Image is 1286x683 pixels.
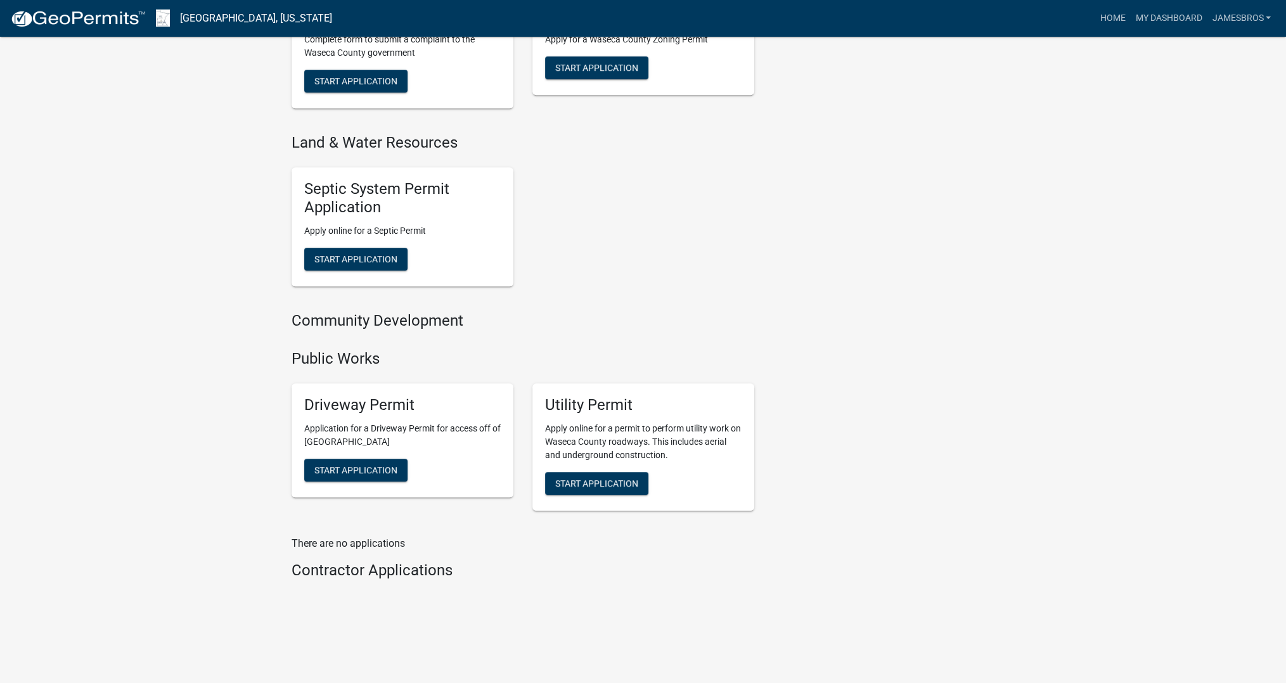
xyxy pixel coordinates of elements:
button: Start Application [545,56,648,79]
button: Start Application [304,248,408,271]
p: Complete form to submit a complaint to the Waseca County government [304,33,501,60]
p: Apply for a Waseca County Zoning Permit [545,33,742,46]
a: jamesbros [1207,6,1276,30]
a: My Dashboard [1130,6,1207,30]
p: There are no applications [292,536,754,551]
a: Home [1095,6,1130,30]
h5: Driveway Permit [304,396,501,414]
h4: Land & Water Resources [292,134,754,152]
a: [GEOGRAPHIC_DATA], [US_STATE] [180,8,332,29]
button: Start Application [304,459,408,482]
button: Start Application [545,472,648,495]
wm-workflow-list-section: Contractor Applications [292,561,754,585]
h4: Contractor Applications [292,561,754,580]
h4: Public Works [292,350,754,368]
h5: Utility Permit [545,396,742,414]
p: Application for a Driveway Permit for access off of [GEOGRAPHIC_DATA] [304,422,501,449]
span: Start Application [314,253,397,264]
h4: Community Development [292,312,754,330]
img: Waseca County, Minnesota [156,10,170,27]
span: Start Application [314,465,397,475]
h5: Septic System Permit Application [304,180,501,217]
span: Start Application [314,76,397,86]
p: Apply online for a Septic Permit [304,224,501,238]
p: Apply online for a permit to perform utility work on Waseca County roadways. This includes aerial... [545,422,742,462]
span: Start Application [555,478,638,488]
button: Start Application [304,70,408,93]
span: Start Application [555,63,638,73]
